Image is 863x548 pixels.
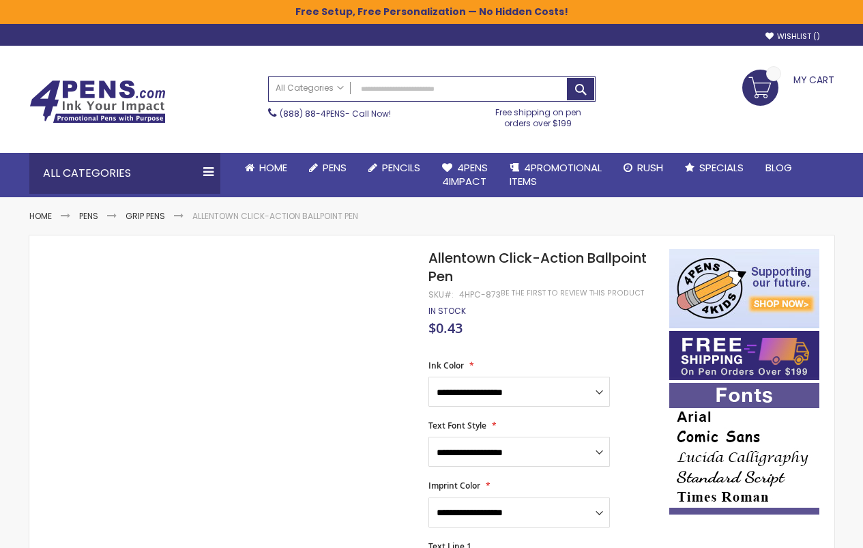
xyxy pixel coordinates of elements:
[499,153,613,197] a: 4PROMOTIONALITEMS
[29,153,220,194] div: All Categories
[674,153,755,183] a: Specials
[357,153,431,183] a: Pencils
[637,160,663,175] span: Rush
[259,160,287,175] span: Home
[280,108,391,119] span: - Call Now!
[765,160,792,175] span: Blog
[323,160,347,175] span: Pens
[481,102,596,129] div: Free shipping on pen orders over $199
[765,31,820,42] a: Wishlist
[699,160,744,175] span: Specials
[755,153,803,183] a: Blog
[428,420,486,431] span: Text Font Style
[510,160,602,188] span: 4PROMOTIONAL ITEMS
[428,248,647,286] span: Allentown Click-Action Ballpoint Pen
[428,306,466,317] div: Availability
[126,210,165,222] a: Grip Pens
[428,319,463,337] span: $0.43
[431,153,499,197] a: 4Pens4impact
[29,210,52,222] a: Home
[234,153,298,183] a: Home
[428,305,466,317] span: In stock
[501,288,644,298] a: Be the first to review this product
[382,160,420,175] span: Pencils
[298,153,357,183] a: Pens
[192,211,358,222] li: Allentown Click-Action Ballpoint Pen
[280,108,345,119] a: (888) 88-4PENS
[276,83,344,93] span: All Categories
[29,80,166,124] img: 4Pens Custom Pens and Promotional Products
[428,360,464,371] span: Ink Color
[442,160,488,188] span: 4Pens 4impact
[669,249,819,328] img: 4pens 4 kids
[669,383,819,515] img: font-personalization-examples
[669,331,819,380] img: Free shipping on orders over $199
[269,77,351,100] a: All Categories
[79,210,98,222] a: Pens
[428,480,480,491] span: Imprint Color
[613,153,674,183] a: Rush
[459,289,501,300] div: 4HPC-873
[428,289,454,300] strong: SKU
